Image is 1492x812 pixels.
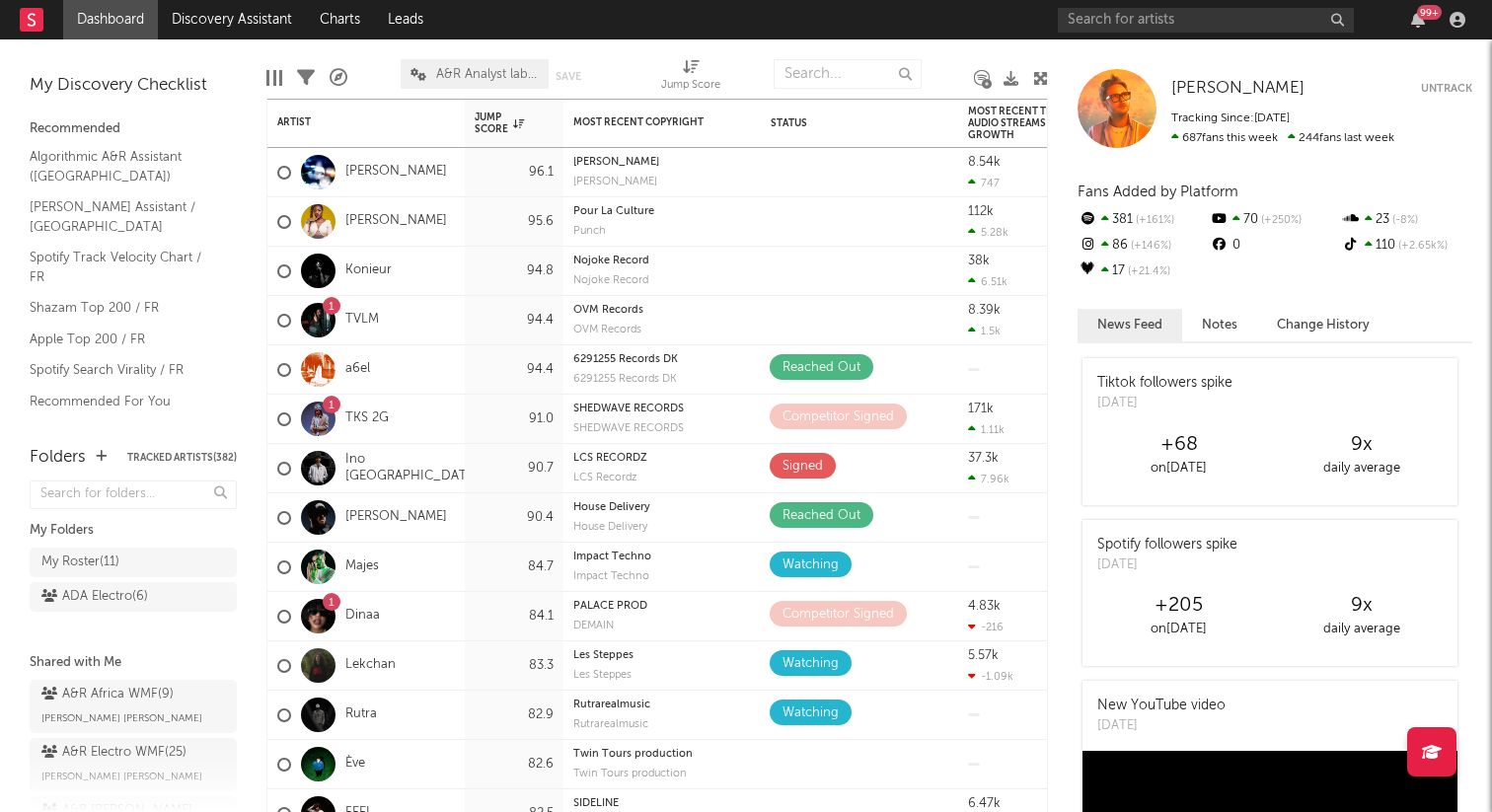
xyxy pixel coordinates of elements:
[345,213,447,230] a: [PERSON_NAME]
[573,423,751,434] div: SHEDWAVE RECORDS
[30,247,217,287] a: Spotify Track Velocity Chart / FR
[345,608,380,625] a: Dinaa
[573,601,751,612] div: copyright: PALACE PROD
[1270,433,1453,457] div: 9 x
[1087,618,1270,641] div: on [DATE]
[573,354,751,365] div: 6291255 Records DK
[1257,309,1389,341] button: Change History
[573,404,751,414] div: copyright: SHEDWAVE RECORDS
[345,410,389,427] a: TKS 2G
[1411,12,1425,28] button: 99+
[573,621,751,631] div: label: DEMAIN
[1171,132,1394,144] span: 244 fans last week
[573,206,751,217] div: Pour La Culture
[573,116,721,128] div: Most Recent Copyright
[968,226,1008,239] div: 5.28k
[573,473,751,483] div: LCS Recordz
[968,106,1116,141] div: Most Recent Track Global Audio Streams Daily Growth
[573,354,751,365] div: copyright: 6291255 Records DK
[573,305,751,316] div: OVM Records
[968,304,1001,317] div: 8.39k
[30,548,237,577] a: My Roster(11)
[41,683,174,706] div: A&R Africa WMF ( 9 )
[573,256,751,266] div: Nojoke Record
[30,117,237,141] div: Recommended
[1125,266,1170,277] span: +21.4 %
[968,325,1001,337] div: 1.5k
[30,680,237,733] a: A&R Africa WMF(9)[PERSON_NAME] [PERSON_NAME]
[783,504,860,528] div: Reached Out
[573,177,751,187] div: [PERSON_NAME]
[345,657,396,674] a: Lekchan
[968,403,994,415] div: 171k
[475,210,554,234] div: 95.6
[1078,258,1209,284] div: 17
[475,457,554,480] div: 90.7
[573,502,751,513] div: House Delivery
[1389,215,1418,226] span: -8 %
[297,49,315,107] div: Filters
[783,603,894,627] div: Competitor Signed
[330,49,347,107] div: A&R Pipeline
[30,146,217,186] a: Algorithmic A&R Assistant ([GEOGRAPHIC_DATA])
[30,359,217,381] a: Spotify Search Virality / FR
[1087,433,1270,457] div: +68
[1417,5,1442,20] div: 99 +
[573,275,751,286] div: label: Nojoke Record
[573,177,751,187] div: label: Ariane Bonzini
[345,361,370,378] a: a6el
[968,600,1001,613] div: 4.83k
[968,423,1005,436] div: 1.11k
[968,452,999,465] div: 37.3k
[475,111,524,135] div: Jump Score
[573,502,751,513] div: copyright: House Delivery
[968,649,999,662] div: 5.57k
[1097,394,1232,413] div: [DATE]
[30,391,217,412] a: Recommended For You
[573,769,751,779] div: Twin Tours production
[1258,215,1302,226] span: +250 %
[345,262,392,279] a: Konieur
[573,256,751,266] div: copyright: Nojoke Record
[1209,233,1340,258] div: 0
[783,356,860,380] div: Reached Out
[1171,112,1290,124] span: Tracking Since: [DATE]
[573,571,751,582] div: label: Impact Techno
[783,455,823,479] div: Signed
[573,453,751,464] div: copyright: LCS RECORDZ
[968,177,1000,189] div: 747
[1171,132,1278,144] span: 687 fans this week
[573,700,751,710] div: Rutrarealmusic
[1133,215,1174,226] span: +161 %
[1097,716,1226,736] div: [DATE]
[573,601,751,612] div: PALACE PROD
[41,765,202,788] span: [PERSON_NAME] [PERSON_NAME]
[573,325,751,335] div: label: OVM Records
[573,571,751,582] div: Impact Techno
[1209,207,1340,233] div: 70
[1182,309,1257,341] button: Notes
[783,652,839,676] div: Watching
[1128,241,1171,252] span: +146 %
[573,719,751,730] div: label: Rutrarealmusic
[1171,80,1305,97] span: [PERSON_NAME]
[475,506,554,530] div: 90.4
[573,670,751,681] div: Les Steppes
[345,509,447,526] a: [PERSON_NAME]
[573,157,751,168] div: copyright: Ariane Bonzini
[968,156,1001,169] div: 8.54k
[30,519,237,543] div: My Folders
[30,651,237,675] div: Shared with Me
[968,621,1004,633] div: -216
[661,74,720,98] div: Jump Score
[1341,207,1472,233] div: 23
[573,798,751,809] div: copyright: SIDELINE
[41,551,119,574] div: My Roster ( 11 )
[475,654,554,678] div: 83.3
[475,703,554,727] div: 82.9
[573,275,751,286] div: Nojoke Record
[1270,457,1453,480] div: daily average
[573,650,751,661] div: Les Steppes
[573,769,751,779] div: label: Twin Tours production
[573,157,751,168] div: [PERSON_NAME]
